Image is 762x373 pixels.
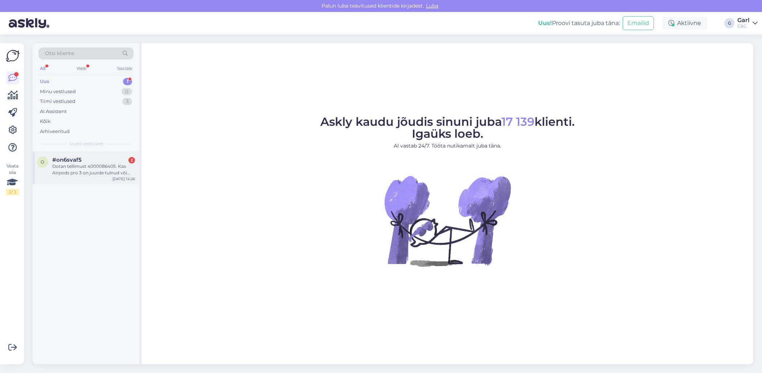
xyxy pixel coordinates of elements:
div: G [724,18,734,28]
div: All [38,64,47,73]
div: 0 [122,88,132,95]
span: #on6svaf5 [52,157,82,163]
div: Uus [40,78,49,85]
div: Aktiivne [663,17,707,30]
a: GarlC&C [737,17,758,29]
div: Vaata siia [6,163,19,195]
div: Ootan tellimust 4000086405. Kas Airpods pro 3 on juurde tulnud või millal oodata? [52,163,135,176]
img: Askly Logo [6,49,20,63]
div: 2 / 3 [6,189,19,195]
div: 3 [122,98,132,105]
img: No Chat active [382,156,513,286]
div: AI Assistent [40,108,67,115]
div: Arhiveeritud [40,128,70,135]
span: Otsi kliente [45,50,74,57]
div: Minu vestlused [40,88,76,95]
b: Uus! [538,20,552,26]
span: Luba [424,3,441,9]
div: Proovi tasuta juba täna: [538,19,620,28]
span: Askly kaudu jõudis sinuni juba klienti. Igaüks loeb. [320,115,575,141]
span: o [41,159,44,165]
div: Socials [116,64,134,73]
div: Kõik [40,118,50,125]
div: 2 [128,157,135,163]
p: AI vastab 24/7. Tööta nutikamalt juba täna. [320,142,575,150]
span: 17 139 [501,115,534,129]
div: [DATE] 14:26 [112,176,135,182]
div: Tiimi vestlused [40,98,75,105]
div: Garl [737,17,750,23]
button: Emailid [623,16,654,30]
span: Uued vestlused [69,141,103,147]
div: 1 [123,78,132,85]
div: Web [75,64,88,73]
div: C&C [737,23,750,29]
